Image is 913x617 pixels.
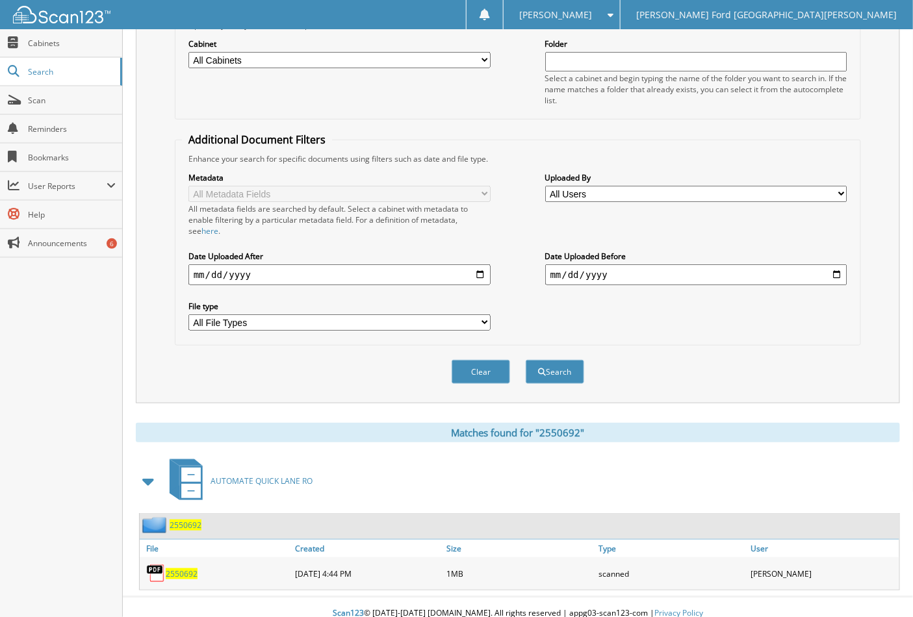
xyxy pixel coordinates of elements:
span: [PERSON_NAME] Ford [GEOGRAPHIC_DATA][PERSON_NAME] [636,11,897,19]
a: 2550692 [170,520,201,531]
span: Scan [28,95,116,106]
label: Date Uploaded Before [545,251,847,262]
label: Metadata [188,172,491,183]
a: Type [595,540,747,557]
span: Search [28,66,114,77]
span: User Reports [28,181,107,192]
button: Clear [452,360,510,384]
iframe: Chat Widget [848,555,913,617]
a: Created [292,540,444,557]
div: 6 [107,238,117,249]
a: 2550692 [166,568,198,579]
button: Search [526,360,584,384]
span: Bookmarks [28,152,116,163]
img: folder2.png [142,517,170,533]
label: Cabinet [188,38,491,49]
input: end [545,264,847,285]
label: Date Uploaded After [188,251,491,262]
div: 1MB [444,560,596,586]
a: AUTOMATE QUICK LANE RO [162,455,313,507]
img: PDF.png [146,564,166,583]
a: here [201,225,218,236]
span: Reminders [28,123,116,134]
div: [PERSON_NAME] [747,560,899,586]
div: Enhance your search for specific documents using filters such as date and file type. [182,153,854,164]
div: All metadata fields are searched by default. Select a cabinet with metadata to enable filtering b... [188,203,491,236]
label: Folder [545,38,847,49]
div: Matches found for "2550692" [136,423,900,442]
a: Size [444,540,596,557]
span: AUTOMATE QUICK LANE RO [211,475,313,486]
label: Uploaded By [545,172,847,183]
div: [DATE] 4:44 PM [292,560,444,586]
span: Help [28,209,116,220]
a: File [140,540,292,557]
div: scanned [595,560,747,586]
div: Select a cabinet and begin typing the name of the folder you want to search in. If the name match... [545,73,847,106]
img: scan123-logo-white.svg [13,6,110,23]
span: Announcements [28,238,116,249]
span: [PERSON_NAME] [519,11,592,19]
label: File type [188,301,491,312]
span: Cabinets [28,38,116,49]
input: start [188,264,491,285]
legend: Additional Document Filters [182,132,332,147]
a: User [747,540,899,557]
